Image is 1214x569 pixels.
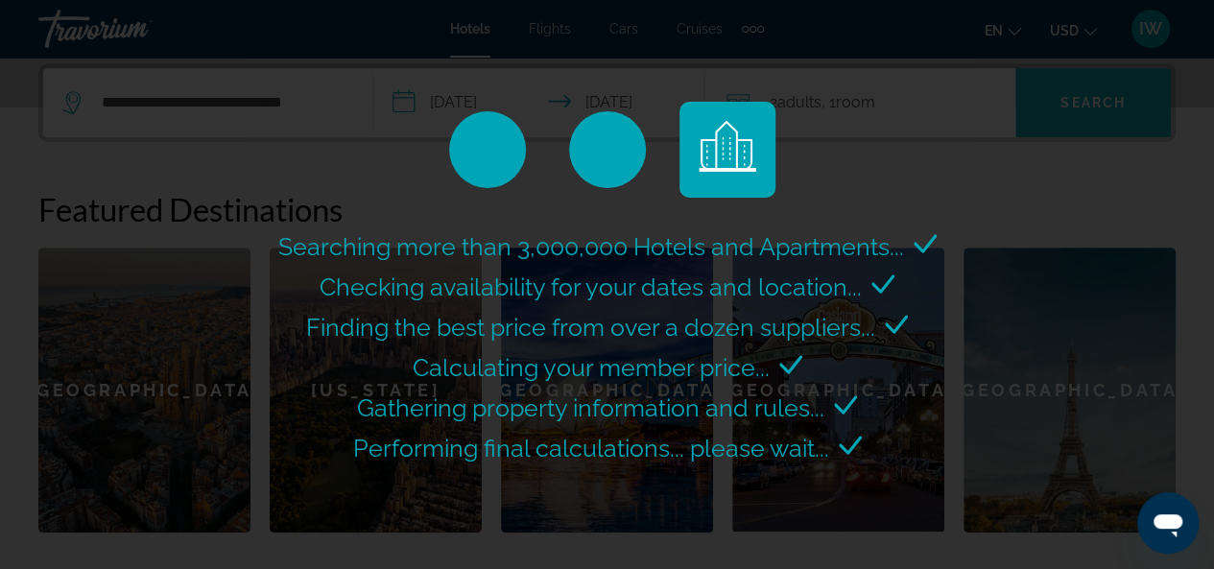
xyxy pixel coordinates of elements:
[1137,492,1199,554] iframe: Button to launch messaging window
[357,393,824,422] span: Gathering property information and rules...
[413,353,770,382] span: Calculating your member price...
[320,273,862,301] span: Checking availability for your dates and location...
[353,434,829,462] span: Performing final calculations... please wait...
[278,232,904,261] span: Searching more than 3,000,000 Hotels and Apartments...
[306,313,875,342] span: Finding the best price from over a dozen suppliers...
